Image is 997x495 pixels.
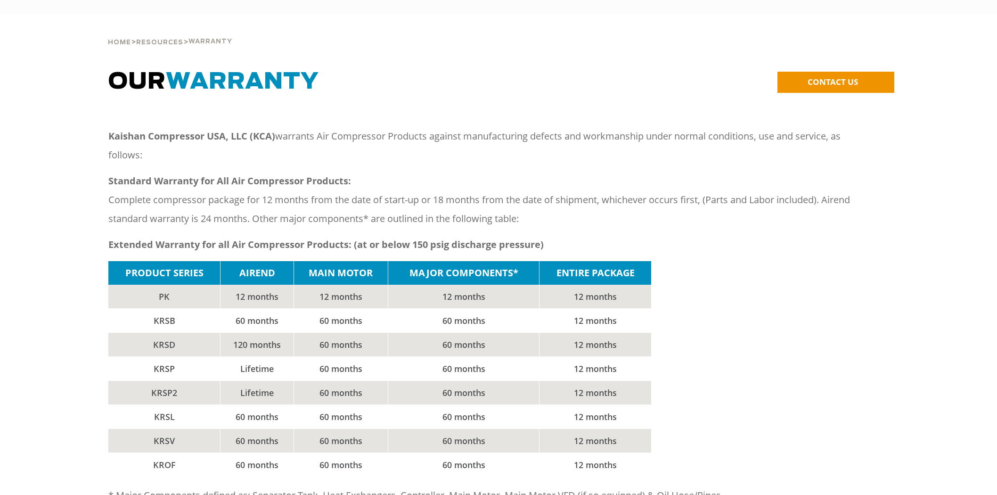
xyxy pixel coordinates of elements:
[808,76,858,87] span: CONTACT US
[294,453,388,477] td: 60 months
[108,130,275,142] strong: Kaishan Compressor USA, LLC (KCA)
[108,174,351,187] strong: Standard Warranty for All Air Compressor Products:
[108,285,221,309] td: PK
[221,381,294,405] td: Lifetime
[294,405,388,429] td: 60 months
[221,357,294,381] td: Lifetime
[136,38,183,46] a: Resources
[166,71,319,93] span: WARRANTY
[221,453,294,477] td: 60 months
[539,357,652,381] td: 12 months
[539,261,652,285] td: ENTIRE PACKAGE
[388,429,539,453] td: 60 months
[108,429,221,453] td: KRSV
[539,381,652,405] td: 12 months
[221,429,294,453] td: 60 months
[388,333,539,357] td: 60 months
[777,72,894,93] a: CONTACT US
[108,14,232,50] div: > >
[539,333,652,357] td: 12 months
[539,429,652,453] td: 12 months
[221,309,294,333] td: 60 months
[539,309,652,333] td: 12 months
[294,285,388,309] td: 12 months
[388,405,539,429] td: 60 months
[539,405,652,429] td: 12 months
[188,39,232,45] span: Warranty
[108,453,221,477] td: KROF
[108,38,131,46] a: Home
[388,285,539,309] td: 12 months
[221,405,294,429] td: 60 months
[388,357,539,381] td: 60 months
[108,40,131,46] span: Home
[388,453,539,477] td: 60 months
[294,429,388,453] td: 60 months
[108,381,221,405] td: KRSP2
[108,357,221,381] td: KRSP
[108,261,221,285] td: PRODUCT SERIES
[108,333,221,357] td: KRSD
[539,285,652,309] td: 12 months
[294,357,388,381] td: 60 months
[136,40,183,46] span: Resources
[108,71,319,93] span: OUR
[388,309,539,333] td: 60 months
[108,127,872,165] p: warrants Air Compressor Products against manufacturing defects and workmanship under normal condi...
[108,238,544,251] strong: Extended Warranty for all Air Compressor Products: (at or below 150 psig discharge pressure)
[108,172,872,228] p: Complete compressor package for 12 months from the date of start-up or 18 months from the date of...
[294,309,388,333] td: 60 months
[539,453,652,477] td: 12 months
[221,333,294,357] td: 120 months
[108,309,221,333] td: KRSB
[294,261,388,285] td: MAIN MOTOR
[294,381,388,405] td: 60 months
[221,285,294,309] td: 12 months
[221,261,294,285] td: AIREND
[108,405,221,429] td: KRSL
[388,261,539,285] td: MAJOR COMPONENTS*
[388,381,539,405] td: 60 months
[294,333,388,357] td: 60 months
